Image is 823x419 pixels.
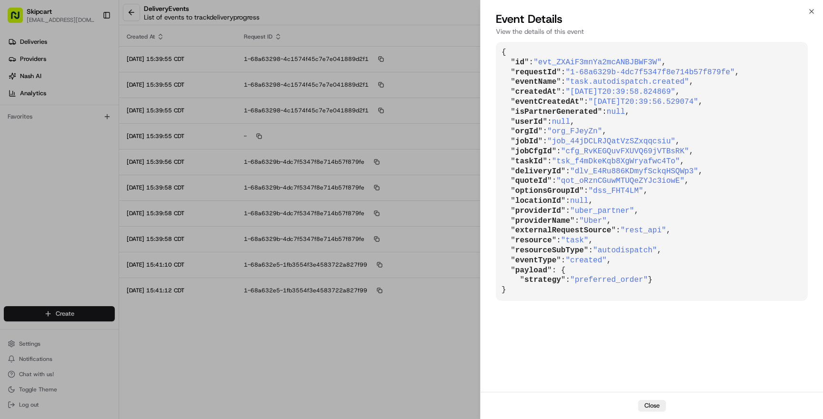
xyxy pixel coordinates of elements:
[552,118,570,126] span: null
[515,108,598,116] span: isPartnerGenerated
[19,138,73,148] span: Knowledge Base
[515,236,552,245] span: resource
[515,127,538,136] span: orgId
[552,157,680,166] span: "tsk_f4mDkeKqb8XgWryafwc4To"
[570,167,698,176] span: "dlv_E4Ru886KDmyfSckqHSQWp3"
[579,217,607,225] span: "Uber"
[32,91,156,100] div: Start new chat
[515,187,579,195] span: optionsGroupId
[515,147,552,156] span: jobCfgId
[515,118,543,126] span: userId
[515,68,556,77] span: requestId
[515,226,612,235] span: externalRequestSource
[25,61,157,71] input: Clear
[565,256,606,265] span: "created"
[621,226,666,235] span: "rest_api"
[588,98,698,106] span: "[DATE]T20:39:56.529074"
[32,100,120,108] div: We're available if you need us!
[565,88,675,96] span: "[DATE]T20:39:58.824869"
[524,276,561,284] span: strategy
[515,217,570,225] span: providerName
[496,11,808,27] h2: Event Details
[515,58,524,67] span: id
[533,58,662,67] span: "evt_ZXAiF3mnYa2mcANBJBWF3W"
[80,139,88,147] div: 💻
[547,137,675,146] span: "job_44jDCLRJQatVzSZxqqcsiu"
[515,246,584,255] span: resourceSubType
[570,197,588,205] span: null
[515,98,579,106] span: eventCreatedAt
[515,177,547,185] span: quoteId
[10,139,17,147] div: 📗
[515,88,556,96] span: createdAt
[561,236,589,245] span: "task"
[515,157,543,166] span: taskId
[515,78,556,86] span: eventName
[496,42,808,301] pre: { " ": , " ": , " ": , " ": , " ": , " ": , " ": , " ": , " ": , " ": , " ": , " ": , " ": , " ":...
[556,177,684,185] span: "qot_oRznCGuwMTUQeZYJc3iowE"
[593,246,657,255] span: "autodispatch"
[6,134,77,151] a: 📗Knowledge Base
[547,127,602,136] span: "org_FJeyZn"
[515,207,561,215] span: providerId
[638,400,666,411] button: Close
[588,187,643,195] span: "dss_FHT4LM"
[77,134,157,151] a: 💻API Documentation
[10,10,29,29] img: Nash
[565,78,689,86] span: "task.autodispatch.created"
[496,27,808,36] p: View the details of this event
[515,266,547,275] span: payload
[162,94,173,105] button: Start new chat
[607,108,625,116] span: null
[515,137,538,146] span: jobId
[565,68,734,77] span: "1-68a6329b-4dc7f5347f8e714b57f879fe"
[515,167,561,176] span: deliveryId
[10,38,173,53] p: Welcome 👋
[10,91,27,108] img: 1736555255976-a54dd68f-1ca7-489b-9aae-adbdc363a1c4
[67,161,115,169] a: Powered byPylon
[570,276,648,284] span: "preferred_order"
[570,207,634,215] span: "uber_partner"
[515,197,561,205] span: locationId
[515,256,556,265] span: eventType
[95,161,115,169] span: Pylon
[561,147,689,156] span: "cfg_RvKEGQuvFXUVQ69jVTBsRK"
[90,138,153,148] span: API Documentation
